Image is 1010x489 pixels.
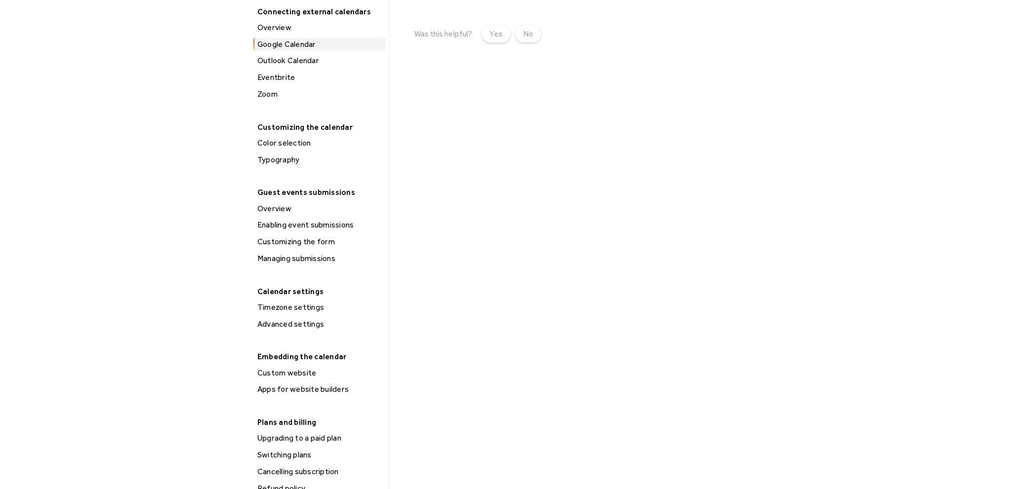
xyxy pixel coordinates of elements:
div: Apps for website builders [254,383,385,396]
div: Customizing the form [254,235,385,248]
div: Google Calendar [254,38,385,51]
div: Embedding the calendar [252,349,384,364]
div: Typography [254,153,385,166]
a: Color selection [253,137,385,150]
a: Enabling event submissions [253,219,385,231]
a: Custom website [253,367,385,379]
div: Managing submissions [254,252,385,265]
div: Color selection [254,137,385,150]
div: Yes [490,28,503,40]
div: Cancelling subscription [254,465,385,478]
a: Zoom [253,88,385,101]
a: Managing submissions [253,252,385,265]
a: Google Calendar [253,38,385,51]
div: Overview [254,21,385,34]
a: Upgrading to a paid plan [253,432,385,445]
div: Advanced settings [254,318,385,331]
a: Timezone settings [253,301,385,314]
a: Advanced settings [253,318,385,331]
div: Customizing the calendar [252,119,384,135]
a: Overview [253,21,385,34]
a: Typography [253,153,385,166]
a: Cancelling subscription [253,465,385,478]
div: Enabling event submissions [254,219,385,231]
a: Outlook Calendar [253,54,385,67]
a: Eventbrite [253,71,385,84]
div: Overview [254,202,385,215]
a: No [515,26,541,42]
div: Calendar settings [252,284,384,299]
div: Zoom [254,88,385,101]
a: Switching plans [253,449,385,461]
a: Apps for website builders [253,383,385,396]
div: Plans and billing [252,414,384,430]
div: No [523,28,533,40]
div: Upgrading to a paid plan [254,432,385,445]
a: Overview [253,202,385,215]
div: Custom website [254,367,385,379]
a: Customizing the form [253,235,385,248]
a: Yes [482,26,510,42]
div: Timezone settings [254,301,385,314]
div: Eventbrite [254,71,385,84]
div: Connecting external calendars [252,4,384,19]
div: Guest events submissions [252,185,384,200]
div: Was this helpful? [414,29,471,38]
div: Switching plans [254,449,385,461]
div: Outlook Calendar [254,54,385,67]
